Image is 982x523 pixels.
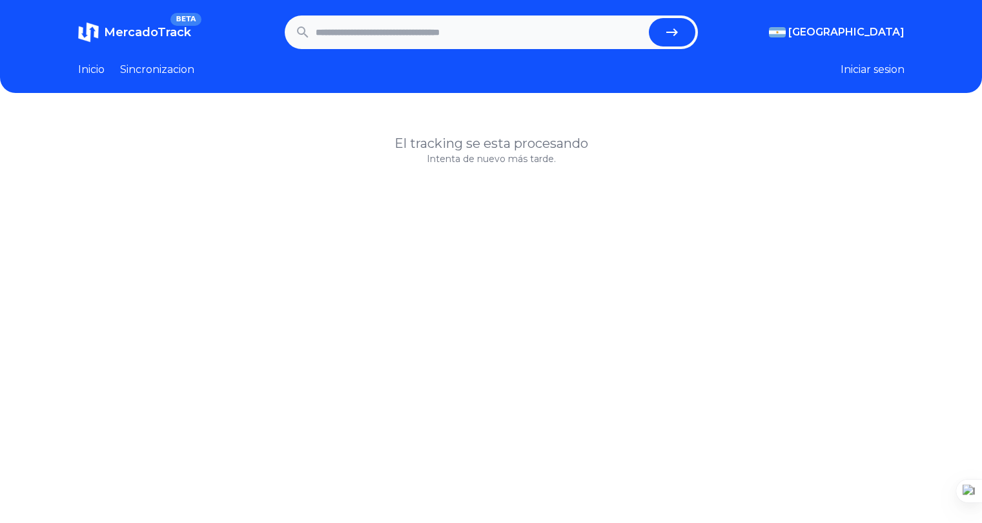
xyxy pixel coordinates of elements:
span: [GEOGRAPHIC_DATA] [788,25,905,40]
span: BETA [170,13,201,26]
h1: El tracking se esta procesando [78,134,905,152]
a: Inicio [78,62,105,77]
span: MercadoTrack [104,25,191,39]
button: Iniciar sesion [841,62,905,77]
p: Intenta de nuevo más tarde. [78,152,905,165]
img: MercadoTrack [78,22,99,43]
button: [GEOGRAPHIC_DATA] [769,25,905,40]
a: Sincronizacion [120,62,194,77]
a: MercadoTrackBETA [78,22,191,43]
img: Argentina [769,27,786,37]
